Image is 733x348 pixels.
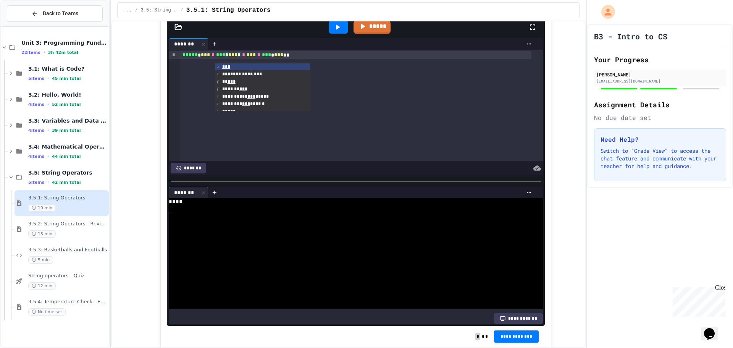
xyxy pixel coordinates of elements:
h1: B3 - Intro to CS [594,31,667,42]
span: Unit 3: Programming Fundamentals [21,39,107,46]
span: 3h 42m total [48,50,78,55]
span: • [47,75,49,81]
span: / [181,7,183,13]
span: No time set [28,308,66,316]
span: 3.5: String Operators [141,7,178,13]
span: 12 min [28,282,56,290]
span: / [135,7,137,13]
h2: Assignment Details [594,99,726,110]
span: • [44,49,45,55]
span: 5 items [28,180,44,185]
div: No due date set [594,113,726,122]
span: 15 min [28,230,56,238]
span: 3.5.2: String Operators - Review [28,221,107,227]
span: • [47,101,49,107]
span: ... [124,7,132,13]
h2: Your Progress [594,54,726,65]
span: 3.5.1: String Operators [28,195,107,201]
span: 3.5.3: Basketballs and Footballs [28,247,107,253]
iframe: chat widget [670,284,725,317]
span: 3.5: String Operators [28,169,107,176]
div: My Account [593,3,617,21]
span: 4 items [28,102,44,107]
iframe: chat widget [701,317,725,340]
span: 52 min total [52,102,81,107]
span: 3.4: Mathematical Operators [28,143,107,150]
span: Back to Teams [43,10,78,18]
span: String operators - Quiz [28,273,107,279]
span: 5 items [28,76,44,81]
span: • [47,179,49,185]
ul: Completions [215,63,310,111]
span: 4 items [28,154,44,159]
span: 3.3: Variables and Data Types [28,117,107,124]
span: 45 min total [52,76,81,81]
div: [EMAIL_ADDRESS][DOMAIN_NAME] [596,78,724,84]
span: 3.5.4: Temperature Check - Exit Ticket [28,299,107,305]
span: 39 min total [52,128,81,133]
span: 3.1: What is Code? [28,65,107,72]
span: 3.2: Hello, World! [28,91,107,98]
span: 44 min total [52,154,81,159]
span: 10 min [28,204,56,212]
span: 3.5.1: String Operators [186,6,271,15]
span: 4 items [28,128,44,133]
h3: Need Help? [601,135,720,144]
span: • [47,153,49,159]
span: 22 items [21,50,40,55]
button: Back to Teams [7,5,103,22]
p: Switch to "Grade View" to access the chat feature and communicate with your teacher for help and ... [601,147,720,170]
span: 5 min [28,256,53,264]
span: • [47,127,49,133]
div: [PERSON_NAME] [596,71,724,78]
div: Chat with us now!Close [3,3,53,49]
span: 42 min total [52,180,81,185]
